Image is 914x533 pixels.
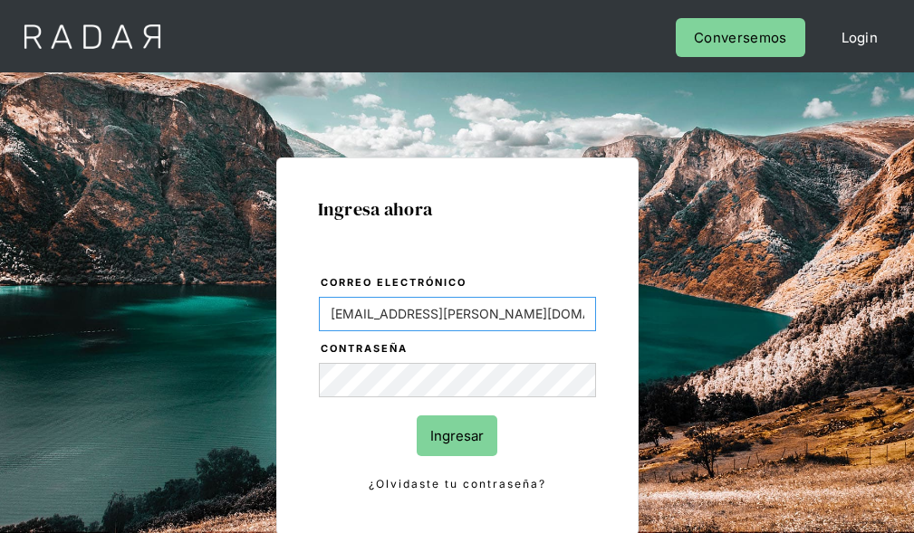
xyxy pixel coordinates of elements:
input: Ingresar [417,415,497,456]
label: Correo electrónico [321,274,596,292]
a: Login [823,18,897,57]
a: ¿Olvidaste tu contraseña? [319,474,596,494]
input: bruce@wayne.com [319,297,596,331]
form: Login Form [318,273,597,494]
h1: Ingresa ahora [318,199,597,219]
label: Contraseña [321,340,596,358]
a: Conversemos [676,18,804,57]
